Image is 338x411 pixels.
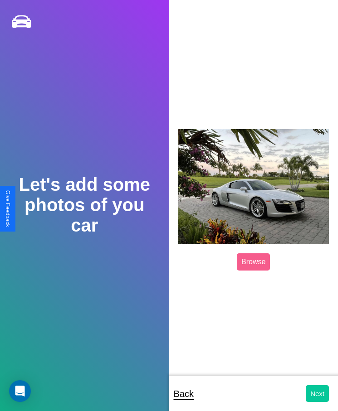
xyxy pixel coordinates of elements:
p: Back [174,386,194,402]
div: Give Feedback [5,190,11,227]
img: posted [178,129,329,244]
button: Next [306,385,329,402]
label: Browse [237,253,270,271]
div: Open Intercom Messenger [9,380,31,402]
h2: Let's add some photos of you car [17,174,152,236]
